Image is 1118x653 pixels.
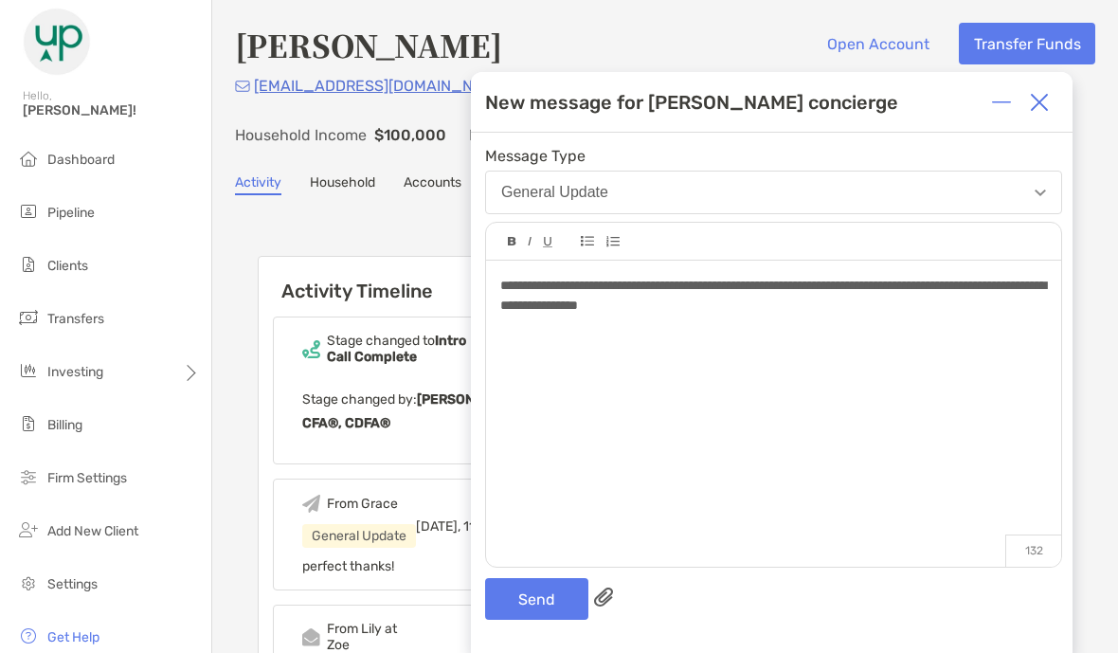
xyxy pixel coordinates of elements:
img: Open dropdown arrow [1035,190,1046,196]
div: From Grace [327,496,398,512]
img: add_new_client icon [17,518,40,541]
b: [PERSON_NAME], CFP®, CFA®, CDFA® [302,391,573,431]
p: Investable Assets [469,123,594,147]
img: billing icon [17,412,40,435]
div: General Update [302,524,416,548]
img: paperclip attachments [594,588,613,607]
div: Stage changed to [327,333,493,365]
p: 132 [1005,535,1061,567]
a: Household [310,174,375,195]
img: transfers icon [17,306,40,329]
span: Clients [47,258,88,274]
span: [DATE], [416,518,460,535]
span: Investing [47,364,103,380]
img: Editor control icon [605,236,620,247]
button: Send [485,578,588,620]
img: clients icon [17,253,40,276]
img: get-help icon [17,625,40,647]
span: perfect thanks! [302,558,394,574]
span: Transfers [47,311,104,327]
div: General Update [501,184,608,201]
span: Get Help [47,629,99,645]
span: Dashboard [47,152,115,168]
img: Expand or collapse [992,93,1011,112]
h4: [PERSON_NAME] [235,23,502,66]
span: Firm Settings [47,470,127,486]
img: Event icon [302,340,320,358]
img: settings icon [17,571,40,594]
span: Message Type [485,147,1062,165]
a: Accounts [404,174,461,195]
span: 11:28 AM ED [463,518,536,535]
a: Activity [235,174,281,195]
img: investing icon [17,359,40,382]
span: Settings [47,576,98,592]
span: Billing [47,417,82,433]
img: Editor control icon [581,236,594,246]
img: Event icon [302,628,320,646]
img: Editor control icon [543,237,552,247]
h6: Activity Timeline [259,257,656,302]
div: From Lily at Zoe [327,621,417,653]
p: Household Income [235,123,367,147]
p: Stage changed by: [302,388,612,435]
button: General Update [485,171,1062,214]
img: Event icon [302,495,320,513]
b: Intro Call Complete [327,333,466,365]
img: Zoe Logo [23,8,91,76]
img: Email Icon [235,81,250,92]
img: firm-settings icon [17,465,40,488]
img: Editor control icon [528,237,532,246]
img: dashboard icon [17,147,40,170]
div: New message for [PERSON_NAME] concierge [485,91,898,114]
img: Close [1030,93,1049,112]
p: [EMAIL_ADDRESS][DOMAIN_NAME] [254,74,510,98]
button: Open Account [812,23,944,64]
span: Pipeline [47,205,95,221]
span: [PERSON_NAME]! [23,102,200,118]
span: Add New Client [47,523,138,539]
button: Transfer Funds [959,23,1095,64]
img: pipeline icon [17,200,40,223]
p: $100,000 [374,123,446,147]
img: Editor control icon [508,237,516,246]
